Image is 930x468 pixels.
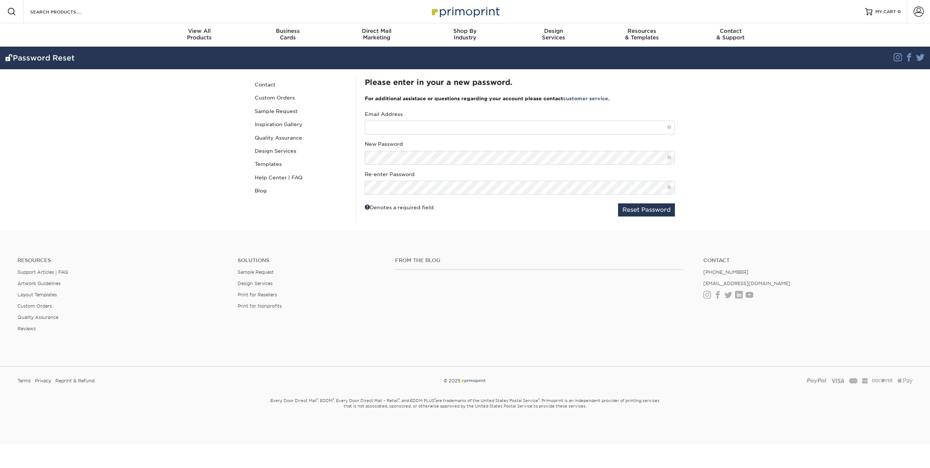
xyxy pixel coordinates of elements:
a: View AllProducts [155,23,244,47]
span: MY CART [875,9,896,15]
sup: ® [538,398,539,401]
a: Templates [252,157,350,171]
a: Inspiration Gallery [252,118,350,131]
a: Design Services [238,281,273,286]
a: Sample Request [252,105,350,118]
a: Contact [252,78,350,91]
div: Cards [244,28,332,41]
span: Shop By [421,28,509,34]
a: Design Services [252,144,350,157]
sup: ® [317,398,318,401]
a: Reviews [17,326,36,331]
div: Services [509,28,598,41]
a: Support Articles | FAQ [17,269,68,275]
a: customer service [563,95,608,101]
h4: From the Blog [395,257,684,264]
div: Marketing [332,28,421,41]
button: Reset Password [618,203,675,217]
a: DesignServices [509,23,598,47]
a: Print for Nonprofits [238,303,282,309]
a: BusinessCards [244,23,332,47]
img: Primoprint [461,378,486,383]
sup: ® [333,398,334,401]
label: Re-enter Password [365,171,415,178]
div: Denotes a required field. [365,203,435,211]
a: Shop ByIndustry [421,23,509,47]
span: Contact [686,28,775,34]
label: Email Address [365,110,403,118]
span: Resources [598,28,686,34]
h3: For additional assistace or questions regarding your account please contact . [365,95,675,101]
div: © 2025 [314,375,616,386]
h4: Solutions [238,257,384,264]
a: Contact [703,257,913,264]
div: Products [155,28,244,41]
a: Print for Resellers [238,292,277,297]
a: [EMAIL_ADDRESS][DOMAIN_NAME] [703,281,790,286]
a: Reprint & Refund [55,375,94,386]
a: Privacy [35,375,51,386]
a: Artwork Guidelines [17,281,60,286]
sup: ® [434,398,435,401]
a: Sample Request [238,269,274,275]
span: 0 [898,9,901,14]
span: Business [244,28,332,34]
a: Terms [17,375,31,386]
a: Contact& Support [686,23,775,47]
sup: ® [398,398,399,401]
a: Quality Assurance [17,315,58,320]
div: Industry [421,28,509,41]
img: Primoprint [429,4,501,19]
a: Blog [252,184,350,197]
a: Quality Assurance [252,131,350,144]
a: Custom Orders [17,303,52,309]
a: Layout Templates [17,292,57,297]
span: View All [155,28,244,34]
a: Help Center | FAQ [252,171,350,184]
input: SEARCH PRODUCTS..... [30,7,101,16]
div: & Templates [598,28,686,41]
small: Every Door Direct Mail , EDDM , Every Door Direct Mail – Retail , and EDDM PLUS are trademarks of... [252,395,678,427]
a: Direct MailMarketing [332,23,421,47]
span: Design [509,28,598,34]
a: Resources& Templates [598,23,686,47]
span: Direct Mail [332,28,421,34]
label: New Password [365,140,403,148]
h2: Please enter in your a new password. [365,78,675,87]
div: & Support [686,28,775,41]
a: [PHONE_NUMBER] [703,269,749,275]
h4: Resources [17,257,227,264]
a: Custom Orders [252,91,350,104]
